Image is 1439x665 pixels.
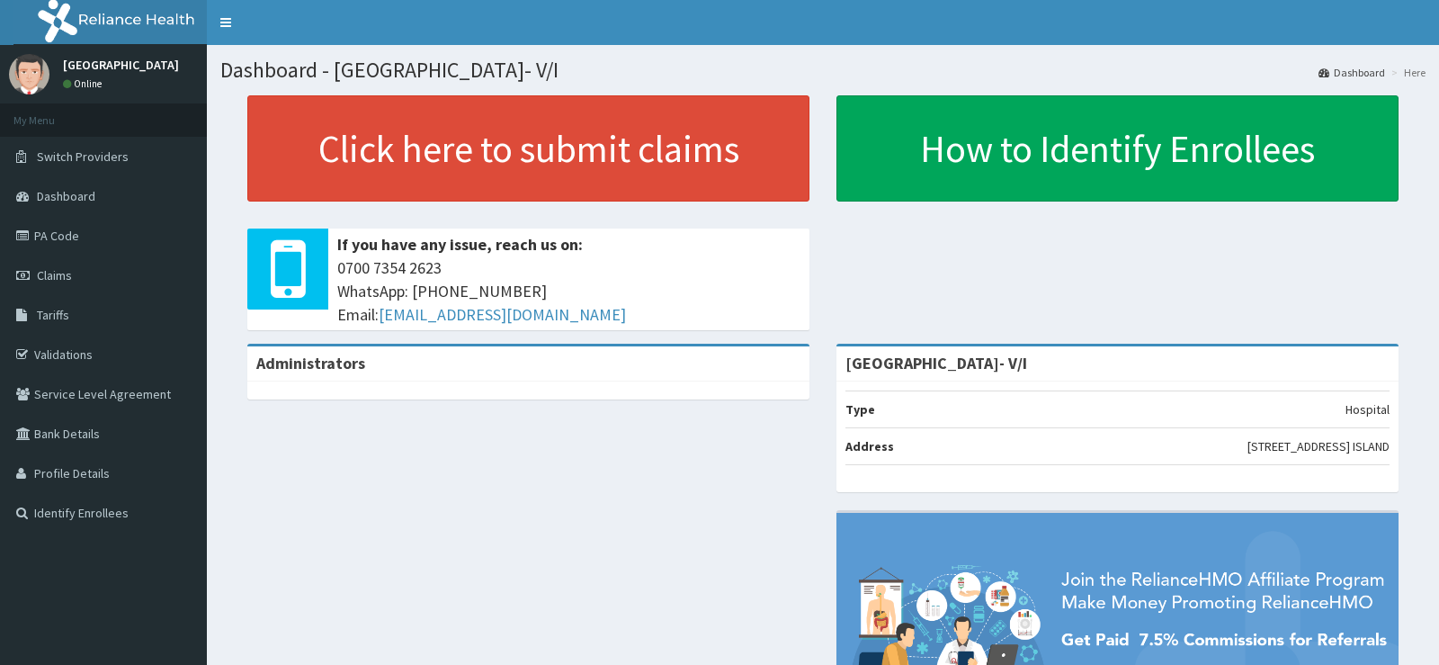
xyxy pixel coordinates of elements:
h1: Dashboard - [GEOGRAPHIC_DATA]- V/I [220,58,1426,82]
a: Online [63,77,106,90]
b: Type [845,401,875,418]
a: How to Identify Enrollees [836,95,1399,202]
p: [STREET_ADDRESS] ISLAND [1247,437,1390,455]
b: If you have any issue, reach us on: [337,234,583,255]
b: Administrators [256,353,365,373]
a: Dashboard [1318,65,1385,80]
span: Switch Providers [37,148,129,165]
a: Click here to submit claims [247,95,809,202]
img: User Image [9,54,49,94]
a: [EMAIL_ADDRESS][DOMAIN_NAME] [379,304,626,325]
p: Hospital [1345,400,1390,418]
p: [GEOGRAPHIC_DATA] [63,58,179,71]
b: Address [845,438,894,454]
strong: [GEOGRAPHIC_DATA]- V/I [845,353,1027,373]
span: 0700 7354 2623 WhatsApp: [PHONE_NUMBER] Email: [337,256,800,326]
span: Claims [37,267,72,283]
span: Tariffs [37,307,69,323]
span: Dashboard [37,188,95,204]
li: Here [1387,65,1426,80]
